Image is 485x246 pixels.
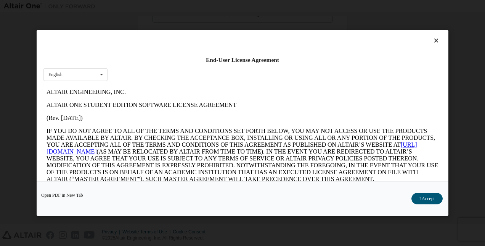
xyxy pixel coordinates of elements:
p: ALTAIR ENGINEERING, INC. [3,3,395,10]
a: Open PDF in New Tab [41,193,83,197]
p: (Rev. [DATE]) [3,29,395,36]
div: English [48,72,63,77]
div: End-User License Agreement [43,56,442,64]
p: IF YOU DO NOT AGREE TO ALL OF THE TERMS AND CONDITIONS SET FORTH BELOW, YOU MAY NOT ACCESS OR USE... [3,42,395,97]
a: [URL][DOMAIN_NAME] [3,56,374,69]
p: ALTAIR ONE STUDENT EDITION SOFTWARE LICENSE AGREEMENT [3,16,395,23]
p: This Altair One Student Edition Software License Agreement (“Agreement”) is between Altair Engine... [3,103,395,131]
button: I Accept [411,193,443,204]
